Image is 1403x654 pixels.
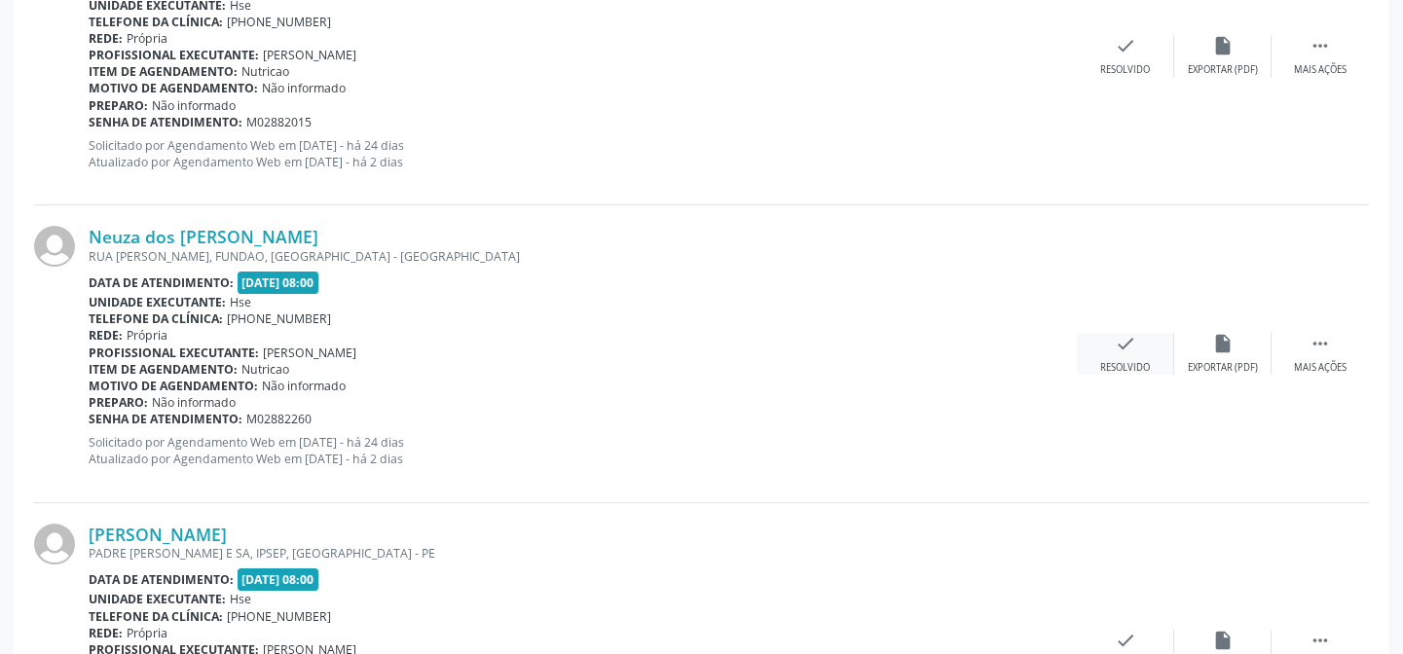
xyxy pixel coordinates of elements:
i: check [1115,630,1136,651]
div: Resolvido [1100,361,1150,375]
span: Própria [127,625,167,641]
span: [PERSON_NAME] [263,47,356,63]
b: Item de agendamento: [89,361,238,378]
b: Senha de atendimento: [89,411,242,427]
i:  [1310,35,1331,56]
b: Profissional executante: [89,345,259,361]
span: Não informado [152,97,236,114]
span: Não informado [152,394,236,411]
b: Rede: [89,30,123,47]
img: img [34,226,75,267]
b: Motivo de agendamento: [89,378,258,394]
span: M02882015 [246,114,312,130]
i: insert_drive_file [1212,630,1234,651]
span: [DATE] 08:00 [238,272,319,294]
span: [DATE] 08:00 [238,568,319,591]
span: Própria [127,30,167,47]
b: Data de atendimento: [89,571,234,588]
b: Motivo de agendamento: [89,80,258,96]
span: [PHONE_NUMBER] [227,608,331,625]
b: Telefone da clínica: [89,310,223,327]
span: Não informado [262,80,346,96]
b: Profissional executante: [89,47,259,63]
b: Senha de atendimento: [89,114,242,130]
a: [PERSON_NAME] [89,524,227,545]
b: Rede: [89,327,123,344]
div: Mais ações [1294,63,1347,77]
i:  [1310,333,1331,354]
i: check [1115,333,1136,354]
i: check [1115,35,1136,56]
i:  [1310,630,1331,651]
span: Hse [230,294,251,310]
p: Solicitado por Agendamento Web em [DATE] - há 24 dias Atualizado por Agendamento Web em [DATE] - ... [89,434,1077,467]
b: Telefone da clínica: [89,608,223,625]
span: [PHONE_NUMBER] [227,310,331,327]
span: Nutricao [241,361,289,378]
img: img [34,524,75,564]
div: RUA [PERSON_NAME], FUNDAO, [GEOGRAPHIC_DATA] - [GEOGRAPHIC_DATA] [89,248,1077,265]
b: Preparo: [89,97,148,114]
b: Rede: [89,625,123,641]
a: Neuza dos [PERSON_NAME] [89,226,318,247]
div: Resolvido [1100,63,1150,77]
span: Não informado [262,378,346,394]
b: Telefone da clínica: [89,14,223,30]
b: Data de atendimento: [89,274,234,291]
div: Exportar (PDF) [1188,63,1258,77]
div: Exportar (PDF) [1188,361,1258,375]
div: PADRE [PERSON_NAME] E SA, IPSEP, [GEOGRAPHIC_DATA] - PE [89,545,1077,562]
i: insert_drive_file [1212,35,1234,56]
span: Nutricao [241,63,289,80]
span: Hse [230,591,251,607]
div: Mais ações [1294,361,1347,375]
p: Solicitado por Agendamento Web em [DATE] - há 24 dias Atualizado por Agendamento Web em [DATE] - ... [89,137,1077,170]
span: [PHONE_NUMBER] [227,14,331,30]
span: Própria [127,327,167,344]
b: Unidade executante: [89,294,226,310]
b: Preparo: [89,394,148,411]
b: Unidade executante: [89,591,226,607]
span: [PERSON_NAME] [263,345,356,361]
span: M02882260 [246,411,312,427]
b: Item de agendamento: [89,63,238,80]
i: insert_drive_file [1212,333,1234,354]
